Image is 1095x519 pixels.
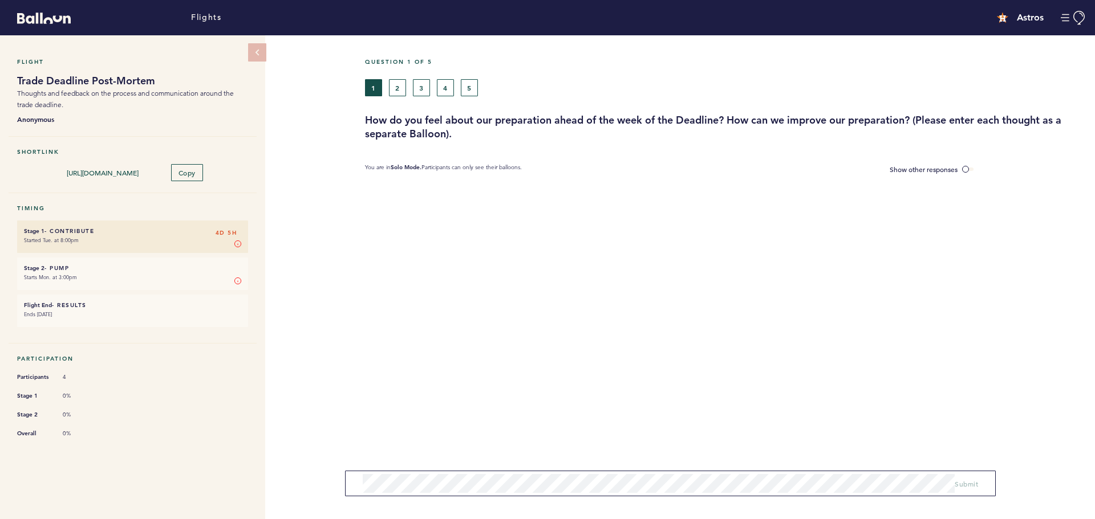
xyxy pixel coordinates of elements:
[24,264,241,272] h6: - Pump
[17,428,51,439] span: Overall
[955,479,978,488] span: Submit
[191,11,221,24] a: Flights
[365,164,522,175] p: You are in Participants can only see their balloons.
[17,355,248,362] h5: Participation
[17,390,51,402] span: Stage 1
[171,164,203,181] button: Copy
[216,227,237,239] span: 4D 5H
[17,13,71,24] svg: Balloon
[63,430,97,438] span: 0%
[24,236,79,244] time: Started Tue. at 8:00pm
[17,371,51,383] span: Participants
[365,58,1086,66] h5: Question 1 of 5
[461,79,478,96] button: 5
[1061,11,1086,25] button: Manage Account
[179,168,196,177] span: Copy
[17,113,248,125] b: Anonymous
[63,373,97,381] span: 4
[17,89,234,109] span: Thoughts and feedback on the process and communication around the trade deadline.
[365,79,382,96] button: 1
[63,411,97,419] span: 0%
[63,392,97,400] span: 0%
[890,165,958,174] span: Show other responses
[365,113,1086,141] h3: How do you feel about our preparation ahead of the week of the Deadline? How can we improve our p...
[24,273,77,281] time: Starts Mon. at 3:00pm
[17,74,248,88] h1: Trade Deadline Post-Mortem
[391,164,421,171] b: Solo Mode.
[955,478,978,489] button: Submit
[24,227,241,235] h6: - Contribute
[437,79,454,96] button: 4
[24,227,44,235] small: Stage 1
[17,148,248,156] h5: Shortlink
[413,79,430,96] button: 3
[24,301,52,309] small: Flight End
[9,11,71,23] a: Balloon
[17,409,51,420] span: Stage 2
[24,301,241,309] h6: - Results
[24,310,52,318] time: Ends [DATE]
[24,264,44,272] small: Stage 2
[1017,11,1044,24] h4: Astros
[389,79,406,96] button: 2
[17,205,248,212] h5: Timing
[17,58,248,66] h5: Flight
